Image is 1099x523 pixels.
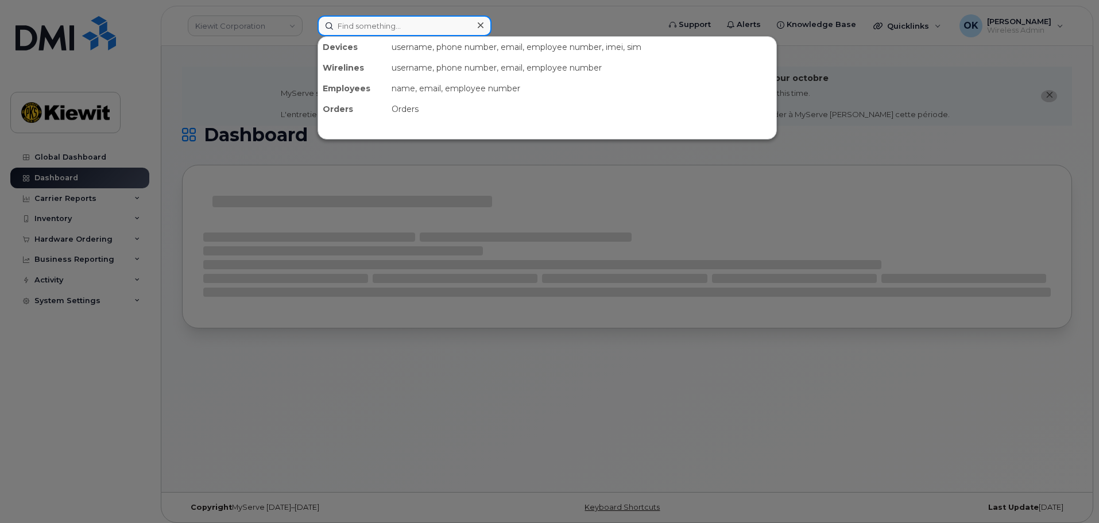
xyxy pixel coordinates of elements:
div: Orders [387,99,776,119]
div: Devices [318,37,387,57]
div: name, email, employee number [387,78,776,99]
div: username, phone number, email, employee number, imei, sim [387,37,776,57]
div: Wirelines [318,57,387,78]
div: Orders [318,99,387,119]
iframe: Messenger Launcher [1049,473,1090,514]
div: Employees [318,78,387,99]
div: username, phone number, email, employee number [387,57,776,78]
